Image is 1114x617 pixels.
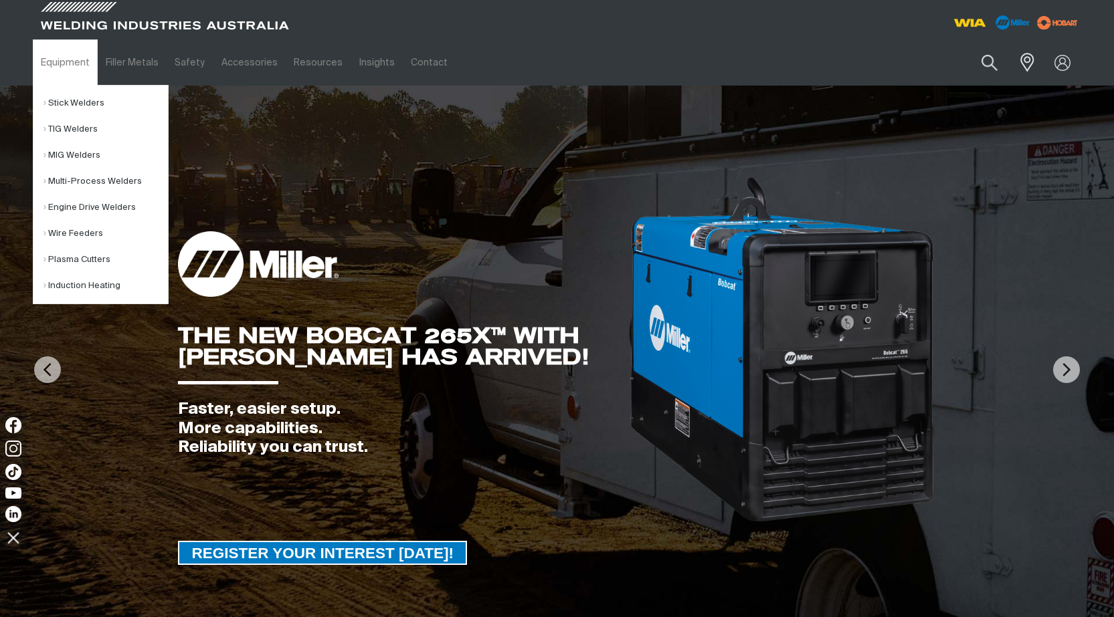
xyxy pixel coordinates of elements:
img: PrevArrow [34,356,61,383]
nav: Main [33,39,820,86]
img: TikTok [5,464,21,480]
a: Resources [286,39,351,86]
img: Facebook [5,417,21,433]
a: Insights [351,39,402,86]
a: Contact [403,39,456,86]
a: Plasma Cutters [43,247,168,273]
img: LinkedIn [5,506,21,522]
button: Search products [967,47,1012,78]
img: miller [1033,13,1082,33]
a: Stick Welders [43,90,168,116]
img: Instagram [5,441,21,457]
div: THE NEW BOBCAT 265X™ WITH [PERSON_NAME] HAS ARRIVED! [178,325,628,368]
a: Wire Feeders [43,221,168,247]
a: Safety [167,39,213,86]
img: hide socials [2,526,25,549]
a: Accessories [213,39,286,86]
a: Multi-Process Welders [43,168,168,195]
ul: Equipment Submenu [33,85,169,304]
a: Engine Drive Welders [43,195,168,221]
a: Induction Heating [43,273,168,299]
a: TIG Welders [43,116,168,142]
img: NextArrow [1053,356,1080,383]
a: MIG Welders [43,142,168,168]
a: Equipment [33,39,98,86]
span: REGISTER YOUR INTEREST [DATE]! [179,541,466,565]
img: YouTube [5,487,21,499]
div: Faster, easier setup. More capabilities. Reliability you can trust. [178,400,628,457]
a: Filler Metals [98,39,167,86]
input: Product name or item number... [949,47,1012,78]
a: REGISTER YOUR INTEREST TODAY! [178,541,467,565]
